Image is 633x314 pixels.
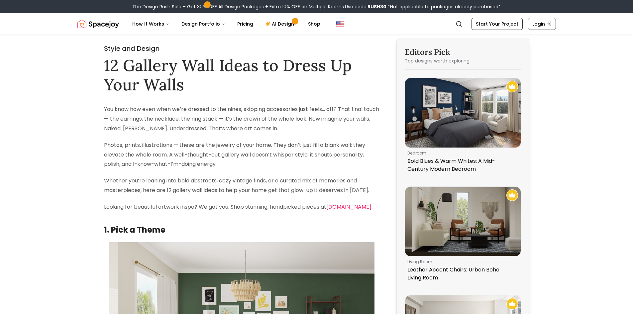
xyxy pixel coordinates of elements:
img: United States [336,20,344,28]
b: RUSH30 [368,3,386,10]
img: Bold Blues & Warm Whites: A Mid-Century Modern Bedroom [405,78,521,148]
p: Whether you’re leaning into bold abstracts, cozy vintage finds, or a curated mix of memories and ... [104,176,379,195]
a: [DOMAIN_NAME]. [326,203,372,211]
p: Bold Blues & Warm Whites: A Mid-Century Modern Bedroom [407,157,516,173]
strong: 1. Pick a Theme [104,224,165,235]
a: Login [528,18,556,30]
div: The Design Rush Sale – Get 30% OFF All Design Packages + Extra 10% OFF on Multiple Rooms. [132,3,501,10]
img: Recommended Spacejoy Design - A Transitional Living-Dining Room With Rustic Accents [506,298,518,310]
p: Photos, prints, illustrations — these are the jewelry of your home. They don’t just fill a blank ... [104,141,379,169]
button: Design Portfolio [176,17,231,31]
p: Leather Accent Chairs: Urban Boho Living Room [407,266,516,282]
a: Spacejoy [77,17,119,31]
button: How It Works [127,17,175,31]
p: Top designs worth exploring [405,57,521,64]
h1: 12 Gallery Wall Ideas to Dress Up Your Walls [104,56,379,94]
nav: Global [77,13,556,35]
p: You know how even when we’re dressed to the nines, skipping accessories just feels… off? That fin... [104,105,379,133]
span: *Not applicable to packages already purchased* [386,3,501,10]
img: Spacejoy Logo [77,17,119,31]
img: Recommended Spacejoy Design - Bold Blues & Warm Whites: A Mid-Century Modern Bedroom [506,81,518,92]
p: bedroom [407,151,516,156]
nav: Main [127,17,326,31]
a: Start Your Project [472,18,523,30]
h2: Style and Design [104,44,379,53]
h3: Editors Pick [405,47,521,57]
a: Shop [303,17,326,31]
p: Looking for beautiful artwork inspo? We got you. Shop stunning, handpicked pieces at [104,202,379,212]
img: Leather Accent Chairs: Urban Boho Living Room [405,187,521,256]
a: Leather Accent Chairs: Urban Boho Living RoomRecommended Spacejoy Design - Leather Accent Chairs:... [405,186,521,284]
a: AI Design [260,17,301,31]
span: Use code: [345,3,386,10]
img: Recommended Spacejoy Design - Leather Accent Chairs: Urban Boho Living Room [506,189,518,201]
p: living room [407,259,516,264]
a: Bold Blues & Warm Whites: A Mid-Century Modern BedroomRecommended Spacejoy Design - Bold Blues & ... [405,78,521,176]
a: Pricing [232,17,259,31]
